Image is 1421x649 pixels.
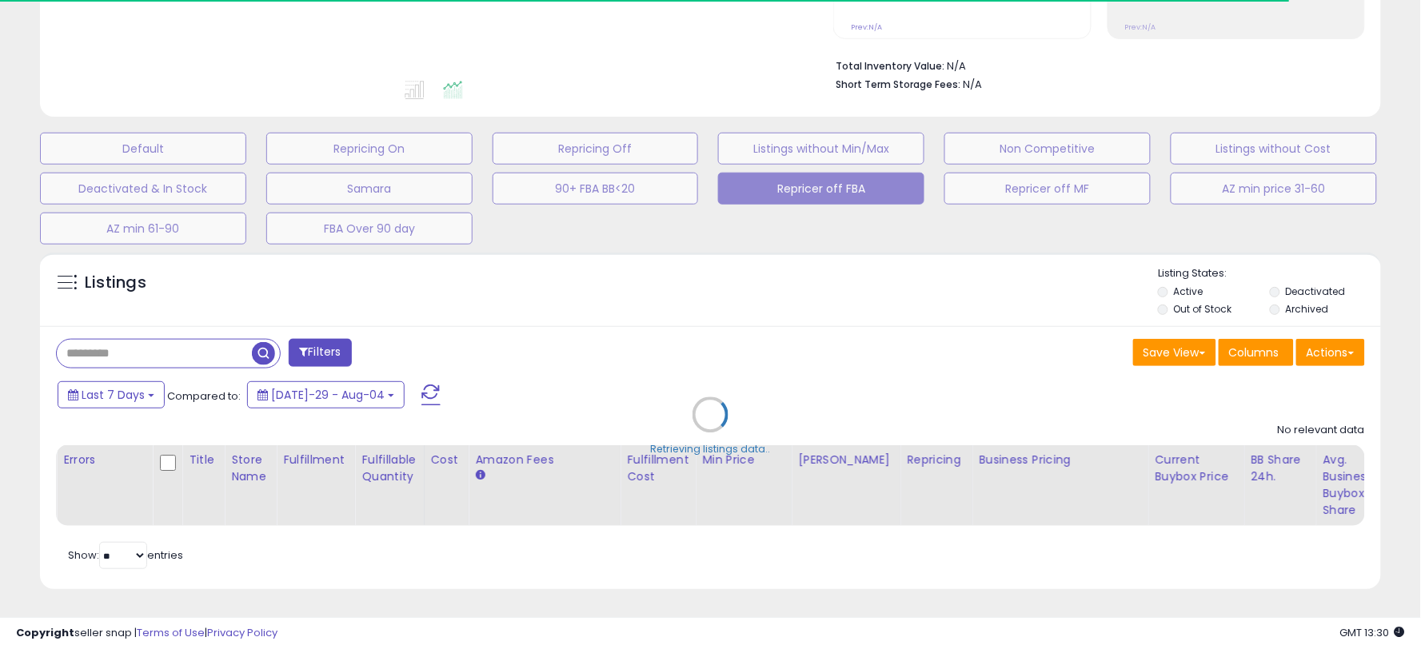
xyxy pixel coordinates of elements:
[493,133,699,165] button: Repricing Off
[836,59,944,73] b: Total Inventory Value:
[137,625,205,640] a: Terms of Use
[836,55,1353,74] li: N/A
[1171,133,1377,165] button: Listings without Cost
[1171,173,1377,205] button: AZ min price 31-60
[16,625,74,640] strong: Copyright
[40,173,246,205] button: Deactivated & In Stock
[651,443,771,457] div: Retrieving listings data..
[16,626,277,641] div: seller snap | |
[718,173,924,205] button: Repricer off FBA
[963,77,982,92] span: N/A
[207,625,277,640] a: Privacy Policy
[493,173,699,205] button: 90+ FBA BB<20
[851,22,882,32] small: Prev: N/A
[836,78,960,91] b: Short Term Storage Fees:
[40,133,246,165] button: Default
[1125,22,1156,32] small: Prev: N/A
[266,133,473,165] button: Repricing On
[718,133,924,165] button: Listings without Min/Max
[266,173,473,205] button: Samara
[40,213,246,245] button: AZ min 61-90
[266,213,473,245] button: FBA Over 90 day
[944,173,1151,205] button: Repricer off MF
[944,133,1151,165] button: Non Competitive
[1340,625,1405,640] span: 2025-08-12 13:30 GMT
